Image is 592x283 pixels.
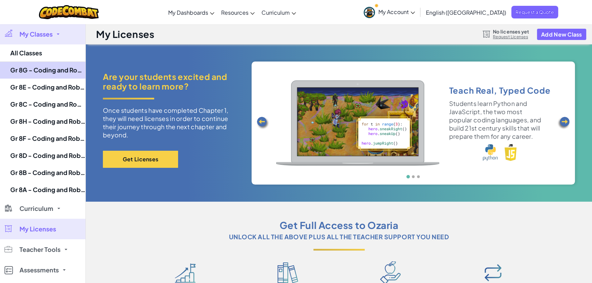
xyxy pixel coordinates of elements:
[504,144,517,161] img: javascript_logo.png
[483,144,497,161] img: python_logo.png
[19,267,59,273] span: Assessments
[261,9,290,16] span: Curriculum
[19,205,53,212] span: Curriculum
[258,3,299,22] a: Curriculum
[280,219,399,232] span: Get Full Access to Ozaria
[278,262,298,283] img: IconLessonPlans.svg
[19,226,56,232] span: My Licenses
[360,1,418,23] a: My Account
[229,232,449,242] span: Unlock all the above plus all the teacher support you need
[168,9,208,16] span: My Dashboards
[449,99,544,140] p: Students learn Python and JavaScript, the two most popular coding languages, and build 21st centu...
[19,31,53,37] span: My Classes
[493,29,529,34] span: No licenses yet
[103,72,241,91] span: Are your students excited and ready to learn more?
[422,3,510,22] a: English ([GEOGRAPHIC_DATA])
[537,29,586,40] button: Add New Class
[19,246,60,253] span: Teacher Tools
[103,151,178,168] button: Get Licenses
[218,3,258,22] a: Resources
[364,7,375,18] img: avatar
[276,80,439,166] img: Device_1.png
[103,106,241,139] p: Once students have completed Chapter 1, they will need licenses in order to continue their journe...
[378,8,415,15] span: My Account
[39,5,99,19] img: CodeCombat logo
[221,9,248,16] span: Resources
[426,9,506,16] span: English ([GEOGRAPHIC_DATA])
[511,6,558,18] a: Request a Quote
[175,263,196,283] img: IconDashboard.svg
[493,34,529,40] a: Request Licenses
[557,116,570,130] img: Arrow_Left.png
[256,116,270,130] img: Arrow_Left.png
[449,85,550,95] span: Teach Real, Typed Code
[165,3,218,22] a: My Dashboards
[96,28,154,41] h1: My Licenses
